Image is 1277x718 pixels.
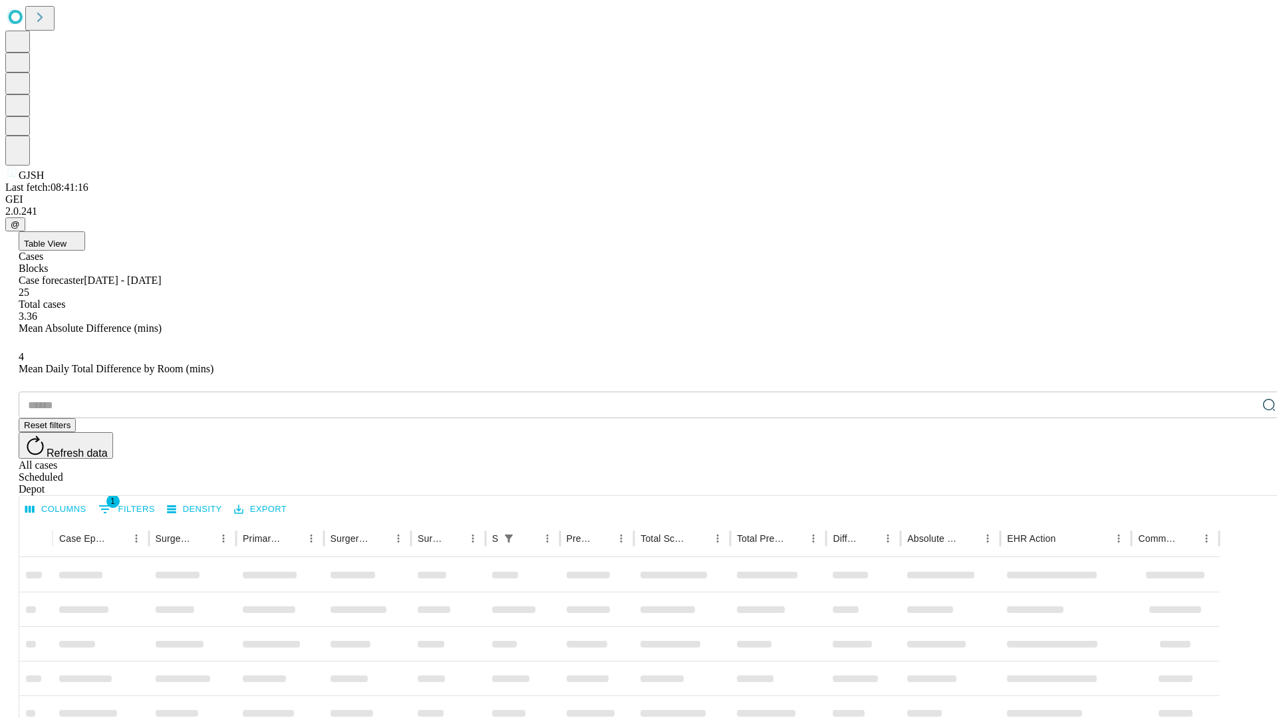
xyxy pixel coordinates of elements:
button: Menu [879,529,897,548]
button: Sort [1057,529,1075,548]
span: GJSH [19,170,44,181]
div: 2.0.241 [5,205,1272,217]
button: Show filters [499,529,518,548]
span: Table View [24,239,67,249]
div: Primary Service [243,533,281,544]
button: Menu [1197,529,1216,548]
button: Menu [389,529,408,548]
button: Sort [196,529,214,548]
div: Surgeon Name [156,533,194,544]
button: Sort [1179,529,1197,548]
button: Menu [804,529,823,548]
button: Reset filters [19,418,76,432]
div: Predicted In Room Duration [567,533,593,544]
button: Menu [127,529,146,548]
button: Menu [978,529,997,548]
button: Menu [464,529,482,548]
button: Refresh data [19,432,113,459]
button: Sort [370,529,389,548]
div: GEI [5,193,1272,205]
span: Case forecaster [19,275,84,286]
button: Density [164,499,225,520]
span: 4 [19,351,24,362]
button: Menu [214,529,233,548]
button: Sort [519,529,538,548]
button: Table View [19,231,85,251]
button: Menu [1109,529,1128,548]
div: Total Scheduled Duration [640,533,688,544]
button: Sort [785,529,804,548]
span: Total cases [19,299,65,310]
div: 1 active filter [499,529,518,548]
button: Sort [593,529,612,548]
span: 1 [106,495,120,508]
span: Reset filters [24,420,71,430]
button: Export [231,499,290,520]
span: Mean Daily Total Difference by Room (mins) [19,363,213,374]
div: Total Predicted Duration [737,533,785,544]
button: Menu [538,529,557,548]
button: Sort [960,529,978,548]
div: Surgery Name [331,533,369,544]
div: Difference [833,533,859,544]
button: Sort [860,529,879,548]
button: Menu [302,529,321,548]
button: Menu [612,529,631,548]
button: Sort [283,529,302,548]
span: Mean Absolute Difference (mins) [19,322,162,334]
div: Case Epic Id [59,533,107,544]
div: Comments [1138,533,1177,544]
button: @ [5,217,25,231]
div: Scheduled In Room Duration [492,533,498,544]
span: Refresh data [47,447,108,459]
span: @ [11,219,20,229]
button: Sort [108,529,127,548]
span: 25 [19,287,29,298]
div: Absolute Difference [907,533,958,544]
span: 3.36 [19,310,37,322]
button: Sort [445,529,464,548]
button: Menu [708,529,727,548]
span: Last fetch: 08:41:16 [5,181,88,193]
button: Show filters [95,499,158,520]
button: Select columns [22,499,90,520]
button: Sort [690,529,708,548]
div: Surgery Date [418,533,444,544]
div: EHR Action [1007,533,1056,544]
span: [DATE] - [DATE] [84,275,161,286]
